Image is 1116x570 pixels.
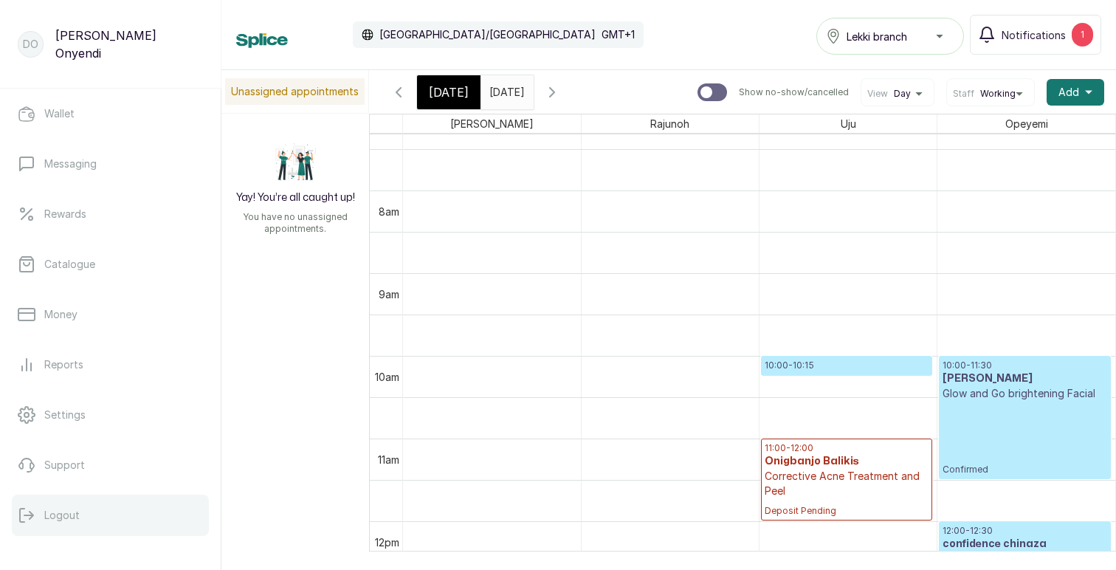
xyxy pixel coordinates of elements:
p: Reports [44,357,83,372]
button: Logout [12,495,209,536]
button: Lekki branch [816,18,964,55]
p: Catalogue [44,257,95,272]
p: Money [44,307,77,322]
div: [DATE] [417,75,480,109]
p: Rewards [44,207,86,222]
p: Show no-show/cancelled [739,86,849,98]
span: Lekki branch [847,29,907,44]
span: [DATE] [429,83,469,101]
span: [PERSON_NAME] [447,114,537,133]
div: 9am [376,286,402,302]
h3: confidence chinaza [943,537,1107,552]
a: Rewards [12,193,209,235]
p: Support [44,458,85,473]
p: Messaging [44,157,97,171]
p: Unassigned appointments [225,78,365,105]
div: 1 [1072,23,1093,47]
button: StaffWorking [953,88,1028,100]
span: Notifications [1002,27,1066,43]
p: Wallet [44,106,75,121]
p: Settings [44,408,86,422]
span: Rajunoh [647,114,692,133]
span: Confirmed [943,464,1107,475]
a: Settings [12,394,209,436]
button: Notifications1 [970,15,1101,55]
button: ViewDay [867,88,928,100]
a: Messaging [12,143,209,185]
a: Support [12,444,209,486]
p: GMT+1 [602,27,635,42]
span: View [867,88,888,100]
p: 12:00 - 12:30 [943,525,1107,537]
a: Catalogue [12,244,209,285]
p: [GEOGRAPHIC_DATA]/[GEOGRAPHIC_DATA] [379,27,596,42]
p: Glow and Go brightening Facial [943,386,1107,401]
span: Working [980,88,1016,100]
button: Add [1047,79,1104,106]
h3: [PERSON_NAME] [943,371,1107,386]
p: You have no unassigned appointments. [230,211,360,235]
span: Deposit Pending [765,505,929,517]
a: Money [12,294,209,335]
span: Uju [838,114,859,133]
h3: Onigbanjo Balikis [765,454,929,469]
div: 11am [375,452,402,467]
div: 8am [376,204,402,219]
span: Day [894,88,911,100]
p: 11:00 - 12:00 [765,442,929,454]
div: 10am [372,369,402,385]
span: Add [1058,85,1079,100]
span: Staff [953,88,974,100]
p: Logout [44,508,80,523]
h2: Yay! You’re all caught up! [236,190,355,205]
div: 12pm [372,535,402,550]
p: 10:00 - 11:30 [943,360,1107,371]
span: Opeyemi [1002,114,1051,133]
p: DO [23,37,38,52]
p: Corrective Acne Treatment and Peel [765,469,929,498]
p: [PERSON_NAME] Onyendi [55,27,203,62]
p: 10:00 - 10:15 [765,360,929,371]
a: Reports [12,344,209,385]
h3: Obj Echelibe [765,371,929,386]
a: Wallet [12,93,209,134]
